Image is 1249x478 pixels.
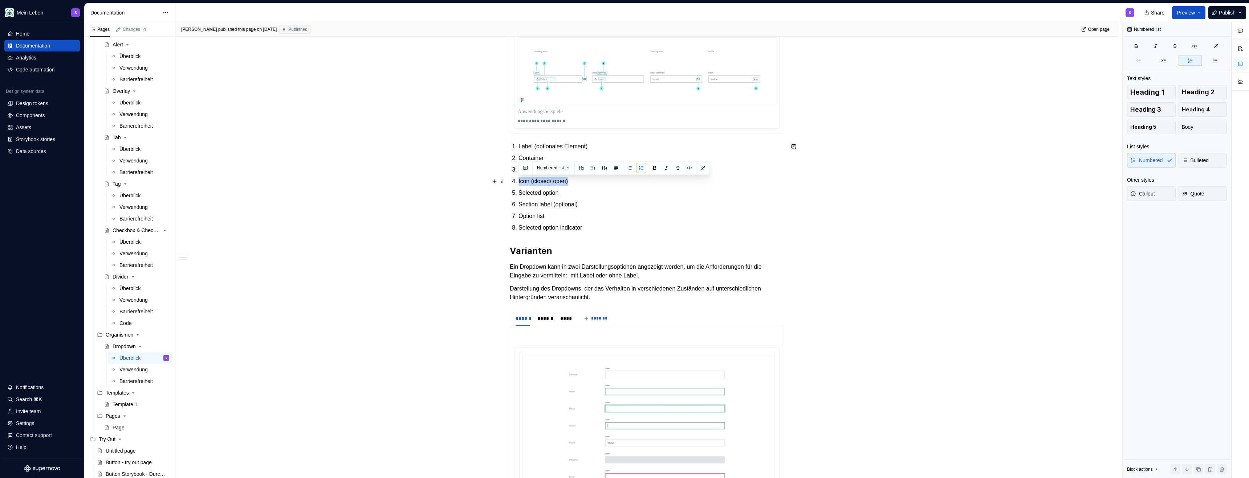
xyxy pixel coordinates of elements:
[1127,186,1176,201] button: Callout
[4,441,80,453] button: Help
[108,375,172,387] a: Barrierefreiheit
[4,382,80,393] button: Notifications
[119,261,153,269] div: Barrierefreiheit
[119,169,153,176] div: Barrierefreiheit
[4,405,80,417] a: Invite team
[16,396,42,403] div: Search ⌘K
[1127,102,1176,117] button: Heading 3
[113,424,125,431] div: Page
[4,64,80,75] a: Code automation
[142,26,147,32] span: 4
[87,433,172,445] div: Try Out
[108,190,172,201] a: Überblick
[16,384,44,391] div: Notifications
[119,111,148,118] div: Verwendung
[518,154,784,162] p: Container
[119,285,141,292] div: Überblick
[24,465,60,472] svg: Supernova Logo
[119,76,153,83] div: Barrierefreiheit
[1130,106,1161,113] span: Heading 3
[108,317,172,329] a: Code
[1127,176,1154,184] div: Other styles
[518,200,784,209] p: Section label (optional)
[108,236,172,248] a: Überblick
[108,364,172,375] a: Verwendung
[16,54,36,61] div: Analytics
[113,41,123,48] div: Alert
[94,445,172,457] a: Untitled page
[288,26,308,32] span: Published
[113,343,136,350] div: Dropdown
[101,224,172,236] a: Checkbox & Checkbox Group
[16,148,46,155] div: Data sources
[119,354,141,362] div: Überblick
[1140,6,1169,19] button: Share
[16,420,34,427] div: Settings
[106,447,136,454] div: Untitled page
[1177,9,1195,16] span: Preview
[518,212,784,221] p: Option list
[4,133,80,145] a: Storybook stories
[1182,88,1215,96] span: Heading 2
[119,157,148,164] div: Verwendung
[108,283,172,294] a: Überblick
[119,64,148,71] div: Verwendung
[119,320,131,327] div: Code
[119,122,153,129] div: Barrierefreiheit
[99,436,115,443] div: Try Out
[4,98,80,109] a: Design tokens
[113,401,137,408] div: Template 1
[1130,88,1164,96] span: Heading 1
[106,412,120,420] div: Pages
[1127,85,1176,99] button: Heading 1
[119,192,141,199] div: Überblick
[90,9,159,16] div: Documentation
[5,8,14,17] img: df5db9ef-aba0-4771-bf51-9763b7497661.png
[108,120,172,132] a: Barrierefreiheit
[1182,106,1210,113] span: Heading 4
[4,110,80,121] a: Components
[1127,466,1153,472] div: Block actions
[4,28,80,40] a: Home
[108,74,172,85] a: Barrierefreiheit
[106,389,129,396] div: Templates
[108,50,172,62] a: Überblick
[119,238,141,246] div: Überblick
[1151,9,1164,16] span: Share
[1130,123,1156,131] span: Heading 5
[101,422,172,433] a: Page
[108,352,172,364] a: ÜberblickS
[4,40,80,51] a: Documentation
[101,39,172,50] a: Alert
[1079,24,1113,34] a: Open page
[6,88,44,94] div: Design system data
[16,30,29,37] div: Home
[16,408,41,415] div: Invite team
[119,203,148,211] div: Verwendung
[106,331,133,338] div: Organismen
[119,296,148,304] div: Verwendung
[108,155,172,166] a: Verwendung
[106,459,152,466] div: Button - try out page
[119,215,153,222] div: Barrierefreiheit
[1179,85,1227,99] button: Heading 2
[4,393,80,405] button: Search ⌘K
[510,245,784,257] h2: Varianten
[218,26,277,32] div: published this page on [DATE]
[119,53,141,60] div: Überblick
[1208,6,1246,19] button: Publish
[101,85,172,97] a: Overlay
[1127,464,1159,474] div: Block actions
[4,121,80,133] a: Assets
[94,329,172,341] div: Organismen
[518,142,784,151] p: Label (optionales Element)
[510,263,784,280] p: Ein Dropdown kann in zwei Darstellungsoptionen angezeigt werden, um die Anforderungen für die Ein...
[1088,26,1110,32] span: Open page
[1127,143,1149,150] div: List styles
[16,124,31,131] div: Assets
[16,432,52,439] div: Contact support
[108,306,172,317] a: Barrierefreiheit
[108,294,172,306] a: Verwendung
[101,399,172,410] a: Template 1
